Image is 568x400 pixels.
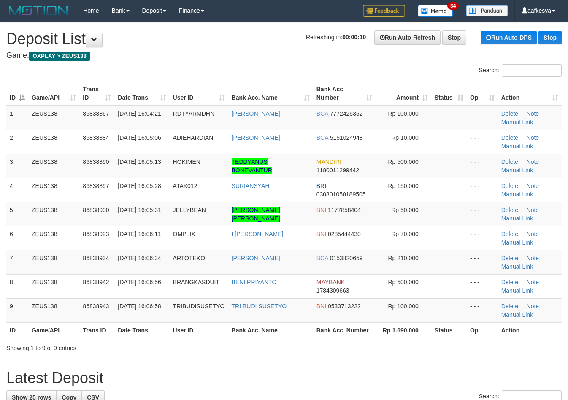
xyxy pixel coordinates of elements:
span: [DATE] 16:06:56 [118,279,161,286]
span: 86838934 [83,255,109,261]
td: ZEUS138 [28,202,79,226]
img: Feedback.jpg [363,5,405,17]
a: Delete [501,182,518,189]
a: Delete [501,134,518,141]
td: - - - [467,106,498,130]
td: 1 [6,106,28,130]
td: - - - [467,298,498,322]
td: ZEUS138 [28,274,79,298]
span: MAYBANK [316,279,345,286]
span: Copy 7772425352 to clipboard [330,110,363,117]
span: BRANGKASDUIT [173,279,219,286]
span: Copy 1784309663 to clipboard [316,287,349,294]
h4: Game: [6,52,562,60]
th: Game/API [28,322,79,338]
td: - - - [467,130,498,154]
th: Op: activate to sort column ascending [467,82,498,106]
td: ZEUS138 [28,298,79,322]
span: Rp 150,000 [388,182,418,189]
span: BNI [316,207,326,213]
span: 86838890 [83,158,109,165]
a: BENI PRIYANTO [232,279,277,286]
span: Rp 10,000 [391,134,419,141]
span: [DATE] 16:05:28 [118,182,161,189]
th: Bank Acc. Name [228,322,313,338]
th: Bank Acc. Name: activate to sort column ascending [228,82,313,106]
a: Note [527,255,539,261]
th: Status: activate to sort column ascending [431,82,467,106]
td: - - - [467,274,498,298]
h1: Latest Deposit [6,370,562,386]
a: TEDDYANUS BONEVANTUR [232,158,272,174]
span: Copy 1180011299442 to clipboard [316,167,359,174]
span: BCA [316,255,328,261]
td: ZEUS138 [28,154,79,178]
a: Manual Link [501,143,533,150]
span: [DATE] 16:06:11 [118,231,161,237]
span: BCA [316,110,328,117]
span: ATAK012 [173,182,197,189]
span: Rp 50,000 [391,207,419,213]
td: ZEUS138 [28,178,79,202]
a: Delete [501,255,518,261]
th: Status [431,322,467,338]
span: Copy 0285444430 to clipboard [328,231,361,237]
a: Run Auto-Refresh [374,30,441,45]
td: 6 [6,226,28,250]
span: 86838884 [83,134,109,141]
label: Search: [479,64,562,77]
span: ARTOTEKO [173,255,206,261]
td: 4 [6,178,28,202]
th: Amount: activate to sort column ascending [376,82,431,106]
input: Search: [502,64,562,77]
span: 86838923 [83,231,109,237]
td: 5 [6,202,28,226]
a: [PERSON_NAME] [232,255,280,261]
td: ZEUS138 [28,106,79,130]
span: RDTYARMDHN [173,110,215,117]
th: Date Trans.: activate to sort column ascending [114,82,169,106]
span: Copy 0533713222 to clipboard [328,303,361,310]
td: ZEUS138 [28,250,79,274]
a: Manual Link [501,311,533,318]
td: ZEUS138 [28,226,79,250]
a: Manual Link [501,263,533,270]
a: Note [527,158,539,165]
span: Rp 500,000 [388,279,418,286]
a: Manual Link [501,239,533,246]
td: - - - [467,202,498,226]
th: Action [498,322,562,338]
th: User ID [170,322,228,338]
td: - - - [467,178,498,202]
a: Delete [501,207,518,213]
th: Game/API: activate to sort column ascending [28,82,79,106]
th: ID [6,322,28,338]
strong: 00:00:10 [342,34,366,41]
img: panduan.png [466,5,508,16]
span: Refreshing in: [306,34,366,41]
a: Manual Link [501,191,533,198]
span: Copy 0153820659 to clipboard [330,255,363,261]
a: Note [527,134,539,141]
a: Manual Link [501,215,533,222]
th: User ID: activate to sort column ascending [170,82,228,106]
img: Button%20Memo.svg [418,5,453,17]
th: Op [467,322,498,338]
th: Trans ID: activate to sort column ascending [79,82,114,106]
th: Trans ID [79,322,114,338]
span: BNI [316,303,326,310]
th: Action: activate to sort column ascending [498,82,562,106]
td: 7 [6,250,28,274]
td: ZEUS138 [28,130,79,154]
a: Manual Link [501,167,533,174]
th: Date Trans. [114,322,169,338]
img: MOTION_logo.png [6,4,70,17]
span: Rp 100,000 [388,110,418,117]
span: [DATE] 16:06:34 [118,255,161,261]
th: ID: activate to sort column descending [6,82,28,106]
a: Stop [442,30,466,45]
span: Rp 500,000 [388,158,418,165]
span: BRI [316,182,326,189]
a: Delete [501,279,518,286]
span: [DATE] 16:05:06 [118,134,161,141]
